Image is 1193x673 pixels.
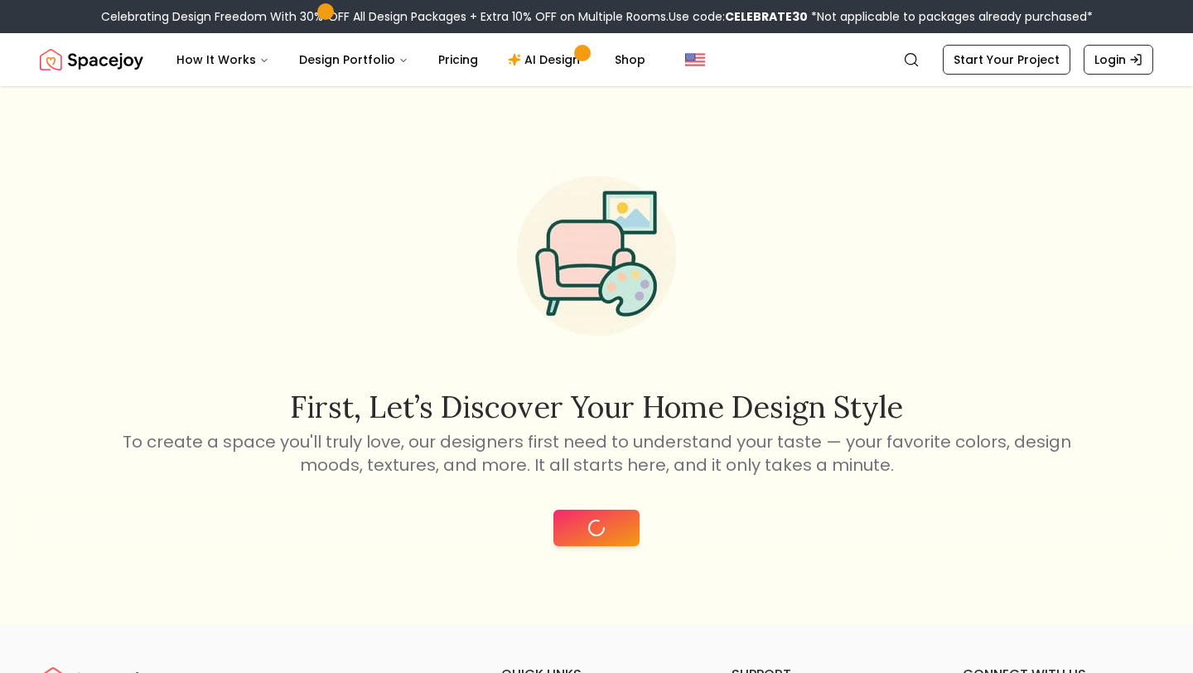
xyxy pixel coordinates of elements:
span: *Not applicable to packages already purchased* [808,8,1093,25]
p: To create a space you'll truly love, our designers first need to understand your taste — your fav... [119,430,1074,477]
a: Spacejoy [40,43,143,76]
a: Start Your Project [943,45,1070,75]
nav: Main [163,43,659,76]
img: United States [685,50,705,70]
b: CELEBRATE30 [725,8,808,25]
button: Design Portfolio [286,43,422,76]
nav: Global [40,33,1153,86]
a: Shop [601,43,659,76]
span: Use code: [669,8,808,25]
div: Celebrating Design Freedom With 30% OFF All Design Packages + Extra 10% OFF on Multiple Rooms. [101,8,1093,25]
h2: First, let’s discover your home design style [119,390,1074,424]
img: Spacejoy Logo [40,43,143,76]
a: Login [1084,45,1153,75]
a: Pricing [425,43,491,76]
img: Start Style Quiz Illustration [490,150,703,362]
button: How It Works [163,43,283,76]
a: AI Design [495,43,598,76]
